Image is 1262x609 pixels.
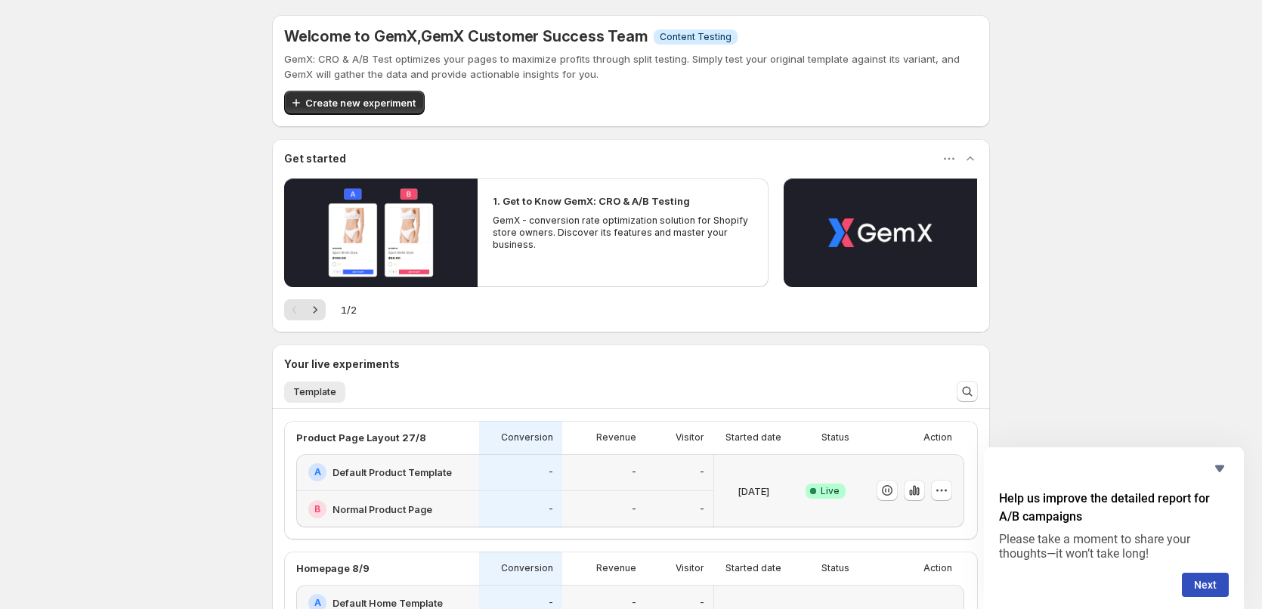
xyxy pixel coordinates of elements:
[305,299,326,320] button: Next
[821,431,849,444] p: Status
[284,151,346,166] h3: Get started
[596,431,636,444] p: Revenue
[676,562,704,574] p: Visitor
[284,299,326,320] nav: Pagination
[738,484,769,499] p: [DATE]
[700,597,704,609] p: -
[957,381,978,402] button: Search and filter results
[333,502,432,517] h2: Normal Product Page
[293,386,336,398] span: Template
[314,466,321,478] h2: A
[284,178,478,287] button: Play video
[549,466,553,478] p: -
[305,95,416,110] span: Create new experiment
[284,27,648,45] h5: Welcome to GemX
[725,562,781,574] p: Started date
[314,597,321,609] h2: A
[923,562,952,574] p: Action
[923,431,952,444] p: Action
[501,562,553,574] p: Conversion
[493,193,690,209] h2: 1. Get to Know GemX: CRO & A/B Testing
[284,91,425,115] button: Create new experiment
[632,466,636,478] p: -
[1182,573,1229,597] button: Next question
[821,562,849,574] p: Status
[296,430,426,445] p: Product Page Layout 27/8
[596,562,636,574] p: Revenue
[493,215,753,251] p: GemX - conversion rate optimization solution for Shopify store owners. Discover its features and ...
[341,302,357,317] span: 1 / 2
[700,466,704,478] p: -
[632,597,636,609] p: -
[632,503,636,515] p: -
[999,459,1229,597] div: Help us improve the detailed report for A/B campaigns
[284,51,978,82] p: GemX: CRO & A/B Test optimizes your pages to maximize profits through split testing. Simply test ...
[999,532,1229,561] p: Please take a moment to share your thoughts—it won’t take long!
[821,485,840,497] span: Live
[284,357,400,372] h3: Your live experiments
[1211,459,1229,478] button: Hide survey
[999,490,1229,526] h2: Help us improve the detailed report for A/B campaigns
[676,431,704,444] p: Visitor
[700,503,704,515] p: -
[296,561,370,576] p: Homepage 8/9
[314,503,320,515] h2: B
[549,503,553,515] p: -
[660,31,732,43] span: Content Testing
[784,178,977,287] button: Play video
[501,431,553,444] p: Conversion
[549,597,553,609] p: -
[333,465,452,480] h2: Default Product Template
[725,431,781,444] p: Started date
[417,27,648,45] span: , GemX Customer Success Team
